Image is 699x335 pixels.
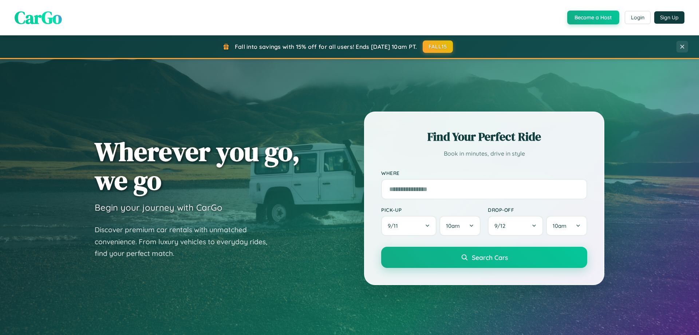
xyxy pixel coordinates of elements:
[381,216,437,236] button: 9/11
[388,222,402,229] span: 9 / 11
[546,216,587,236] button: 10am
[381,207,481,213] label: Pick-up
[654,11,684,24] button: Sign Up
[488,216,543,236] button: 9/12
[494,222,509,229] span: 9 / 12
[95,137,300,195] h1: Wherever you go, we go
[567,11,619,24] button: Become a Host
[553,222,566,229] span: 10am
[235,43,417,50] span: Fall into savings with 15% off for all users! Ends [DATE] 10am PT.
[381,170,587,176] label: Where
[625,11,651,24] button: Login
[446,222,460,229] span: 10am
[15,5,62,30] span: CarGo
[439,216,481,236] button: 10am
[381,148,587,159] p: Book in minutes, drive in style
[381,247,587,268] button: Search Cars
[95,224,277,260] p: Discover premium car rentals with unmatched convenience. From luxury vehicles to everyday rides, ...
[488,207,587,213] label: Drop-off
[95,202,222,213] h3: Begin your journey with CarGo
[423,40,453,53] button: FALL15
[472,253,508,261] span: Search Cars
[381,129,587,145] h2: Find Your Perfect Ride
